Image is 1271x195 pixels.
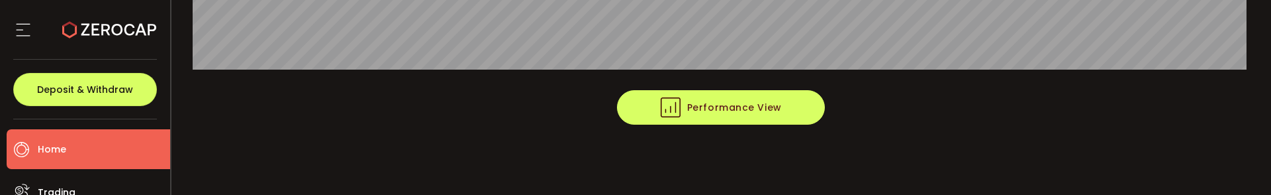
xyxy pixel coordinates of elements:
span: Performance View [661,97,782,117]
iframe: Chat Widget [1113,52,1271,195]
span: Home [38,140,66,159]
div: 聊天小组件 [1113,52,1271,195]
button: Deposit & Withdraw [13,73,157,106]
span: Deposit & Withdraw [37,85,133,94]
button: Performance View [617,90,825,125]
